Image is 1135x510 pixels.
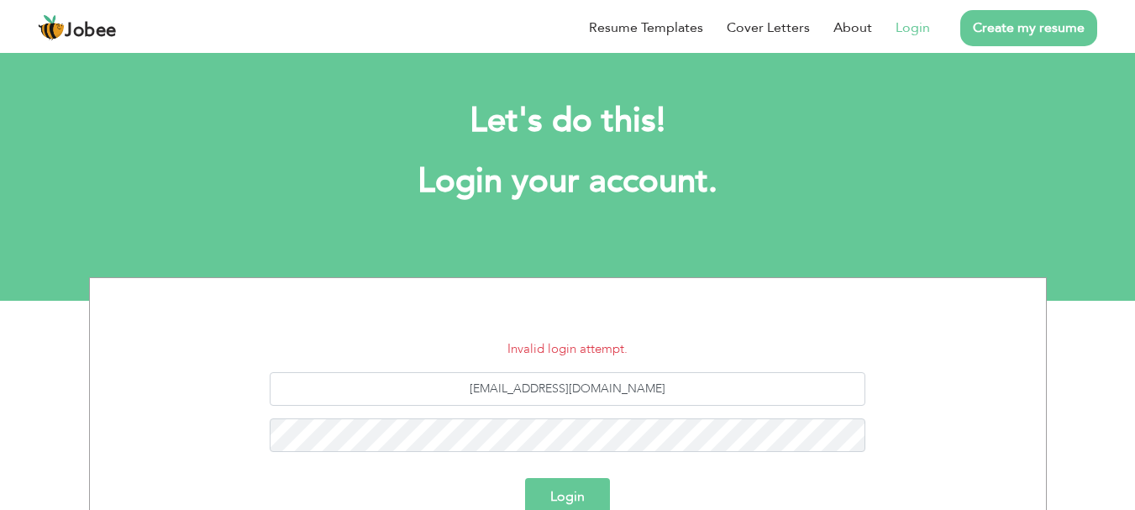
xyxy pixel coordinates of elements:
h1: Login your account. [114,160,1022,203]
input: Email [270,372,865,406]
a: Resume Templates [589,18,703,38]
a: Login [896,18,930,38]
a: Jobee [38,14,117,41]
a: Create my resume [960,10,1097,46]
img: jobee.io [38,14,65,41]
a: Cover Letters [727,18,810,38]
h2: Let's do this! [114,99,1022,143]
li: Invalid login attempt. [102,339,1033,359]
a: About [833,18,872,38]
span: Jobee [65,22,117,40]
